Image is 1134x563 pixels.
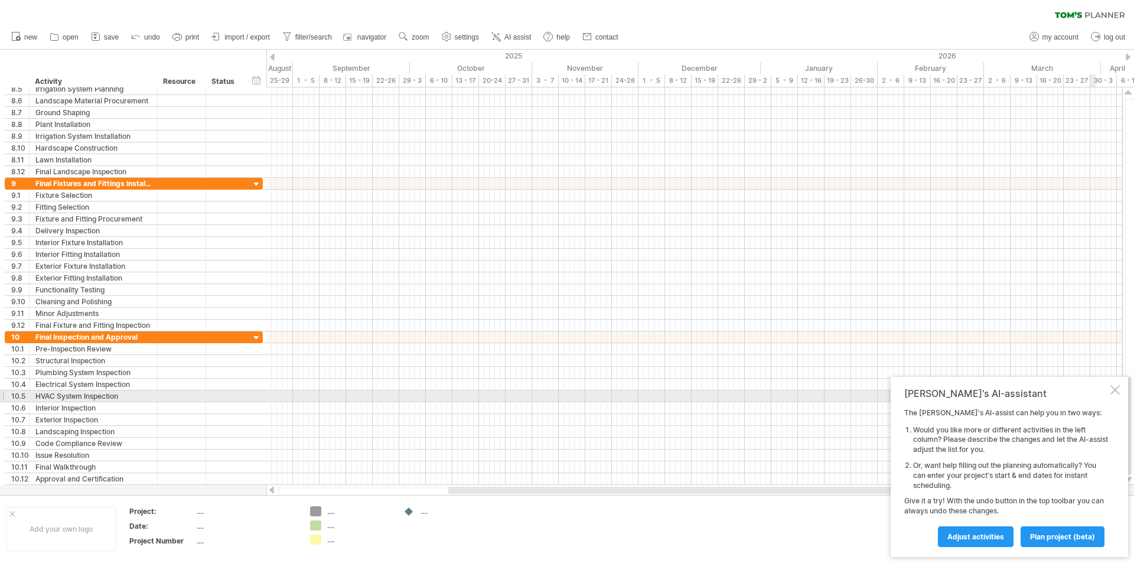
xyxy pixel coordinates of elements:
div: Fixture and Fitting Procurement [35,213,151,224]
div: 2 - 6 [984,74,1011,87]
div: 25-29 [266,74,293,87]
span: zoom [412,33,429,41]
div: .... [327,520,392,531]
span: contact [595,33,618,41]
span: print [185,33,199,41]
a: contact [579,30,622,45]
div: .... [327,535,392,545]
div: Pre-Inspection Review [35,343,151,354]
div: 17 - 21 [585,74,612,87]
div: 12 - 16 [798,74,825,87]
div: 30 - 3 [1090,74,1117,87]
div: Landscaping Inspection [35,426,151,437]
div: Minor Adjustments [35,308,151,319]
div: 13 - 17 [452,74,479,87]
div: 8 - 12 [665,74,692,87]
div: 1 - 5 [638,74,665,87]
a: undo [128,30,164,45]
div: 1 - 5 [293,74,320,87]
div: October 2025 [410,62,532,74]
div: 10.3 [11,367,29,378]
div: September 2025 [293,62,410,74]
div: March 2026 [984,62,1101,74]
span: filter/search [295,33,332,41]
div: 23 - 27 [1064,74,1090,87]
span: import / export [224,33,270,41]
div: 20-24 [479,74,506,87]
div: 8.6 [11,95,29,106]
div: Delivery Inspection [35,225,151,236]
div: Plant Installation [35,119,151,130]
div: Exterior Fixture Installation [35,261,151,272]
div: The [PERSON_NAME]'s AI-assist can help you in two ways: Give it a try! With the undo button in th... [904,408,1108,546]
div: 10.8 [11,426,29,437]
a: filter/search [279,30,335,45]
div: Project Number [129,536,194,546]
div: 10.12 [11,473,29,484]
div: 9.10 [11,296,29,307]
div: 8.10 [11,142,29,154]
div: .... [197,506,296,516]
div: Exterior Fitting Installation [35,272,151,284]
div: Project: [129,506,194,516]
div: Approval and Certification [35,473,151,484]
div: Electrical System Inspection [35,379,151,390]
div: 10.9 [11,438,29,449]
div: Interior Inspection [35,402,151,414]
div: 10.4 [11,379,29,390]
div: 10.1 [11,343,29,354]
a: zoom [396,30,432,45]
div: Irrigation System Planning [35,83,151,95]
span: undo [144,33,160,41]
div: 9.2 [11,201,29,213]
div: 10.5 [11,390,29,402]
div: 5 - 9 [771,74,798,87]
div: 9.3 [11,213,29,224]
a: navigator [341,30,390,45]
div: 24-28 [612,74,638,87]
span: navigator [357,33,386,41]
div: [PERSON_NAME]'s AI-assistant [904,388,1108,399]
div: February 2026 [878,62,984,74]
div: Hardscape Construction [35,142,151,154]
div: 9.6 [11,249,29,260]
div: HVAC System Inspection [35,390,151,402]
div: 8.5 [11,83,29,95]
a: plan project (beta) [1021,526,1104,547]
div: 26-30 [851,74,878,87]
div: 27 - 31 [506,74,532,87]
div: Irrigation System Installation [35,131,151,142]
a: AI assist [488,30,535,45]
div: 29 - 3 [399,74,426,87]
div: Final Fixture and Fitting Inspection [35,320,151,331]
div: 10.10 [11,450,29,461]
div: 15 - 19 [692,74,718,87]
div: Ground Shaping [35,107,151,118]
span: Adjust activities [947,532,1004,541]
div: Structural Inspection [35,355,151,366]
li: Or, want help filling out the planning automatically? You can enter your project's start & end da... [913,461,1108,490]
a: help [540,30,573,45]
div: 3 - 7 [532,74,559,87]
div: 6 - 10 [426,74,452,87]
div: 9 - 13 [904,74,931,87]
div: 22-26 [718,74,745,87]
a: new [8,30,41,45]
div: 9.7 [11,261,29,272]
div: 8.7 [11,107,29,118]
div: Code Compliance Review [35,438,151,449]
div: 16 - 20 [1037,74,1064,87]
div: .... [327,506,392,516]
div: Cleaning and Polishing [35,296,151,307]
span: AI assist [504,33,531,41]
span: open [63,33,79,41]
div: Resource [163,76,199,87]
span: plan project (beta) [1030,532,1095,541]
div: 9.5 [11,237,29,248]
div: 16 - 20 [931,74,957,87]
div: 9.4 [11,225,29,236]
div: Status [211,76,237,87]
div: Activity [35,76,151,87]
div: Issue Resolution [35,450,151,461]
span: save [104,33,119,41]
